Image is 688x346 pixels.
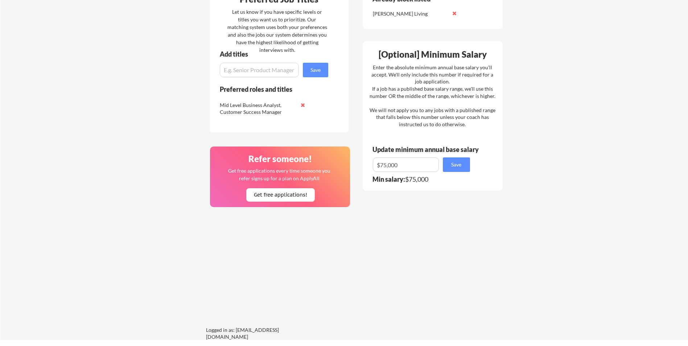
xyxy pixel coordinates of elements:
[246,188,315,202] button: Get free applications!
[213,155,348,163] div: Refer someone!
[227,8,327,54] div: Let us know if you have specific levels or titles you want us to prioritize. Our matching system ...
[373,157,439,172] input: E.g. $100,000
[303,63,328,77] button: Save
[372,175,405,183] strong: Min salary:
[220,86,318,92] div: Preferred roles and titles
[220,51,322,57] div: Add titles
[370,64,495,128] div: Enter the absolute minimum annual base salary you'll accept. We'll only include this number if re...
[206,326,315,341] div: Logged in as: [EMAIL_ADDRESS][DOMAIN_NAME]
[365,50,500,59] div: [Optional] Minimum Salary
[220,102,296,116] div: Mid Level Business Analyst, Customer Success Manager
[373,10,449,17] div: [PERSON_NAME] Living
[443,157,470,172] button: Save
[220,63,299,77] input: E.g. Senior Product Manager
[228,167,331,182] div: Get free applications every time someone you refer signs up for a plan on ApplyAll
[372,146,481,153] div: Update minimum annual base salary
[372,176,475,182] div: $75,000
